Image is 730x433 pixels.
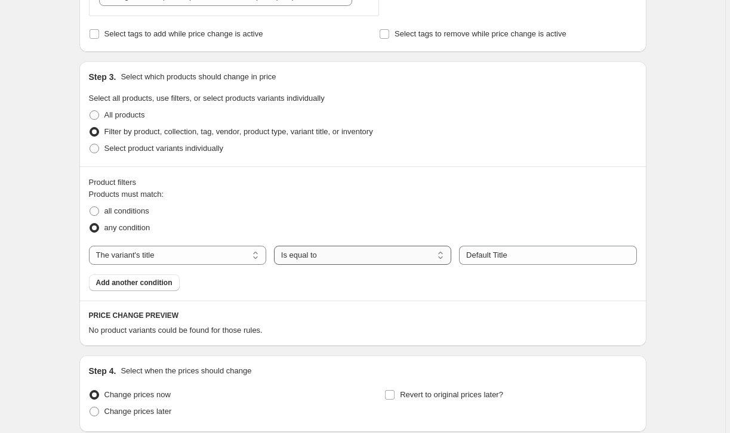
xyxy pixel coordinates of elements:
span: Revert to original prices later? [400,390,503,399]
span: Select tags to add while price change is active [104,29,263,38]
span: All products [104,110,145,119]
span: No product variants could be found for those rules. [89,326,263,335]
span: Change prices later [104,407,172,416]
button: Add another condition [89,274,180,291]
p: Select when the prices should change [121,365,251,377]
span: Select all products, use filters, or select products variants individually [89,94,325,103]
h2: Step 4. [89,365,116,377]
h6: PRICE CHANGE PREVIEW [89,311,637,320]
span: Add another condition [96,278,173,287]
span: Filter by product, collection, tag, vendor, product type, variant title, or inventory [104,127,373,136]
h2: Step 3. [89,71,116,83]
p: Select which products should change in price [121,71,276,83]
span: Products must match: [89,190,164,199]
span: Select tags to remove while price change is active [395,29,566,38]
div: Product filters [89,177,637,188]
span: Select product variants individually [104,144,223,153]
span: all conditions [104,206,149,215]
span: Change prices now [104,390,171,399]
span: any condition [104,223,150,232]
